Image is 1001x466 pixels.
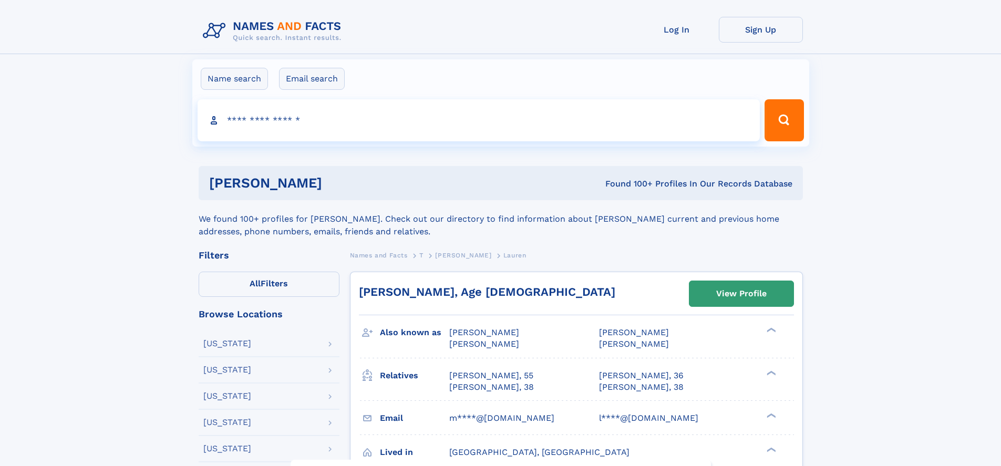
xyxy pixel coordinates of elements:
[435,252,491,259] span: [PERSON_NAME]
[199,309,339,319] div: Browse Locations
[380,367,449,385] h3: Relatives
[689,281,793,306] a: View Profile
[463,178,792,190] div: Found 100+ Profiles In Our Records Database
[449,370,533,381] a: [PERSON_NAME], 55
[449,339,519,349] span: [PERSON_NAME]
[380,324,449,341] h3: Also known as
[764,446,777,453] div: ❯
[599,339,669,349] span: [PERSON_NAME]
[719,17,803,43] a: Sign Up
[380,443,449,461] h3: Lived in
[449,327,519,337] span: [PERSON_NAME]
[419,248,424,262] a: T
[764,412,777,419] div: ❯
[359,285,615,298] a: [PERSON_NAME], Age [DEMOGRAPHIC_DATA]
[599,327,669,337] span: [PERSON_NAME]
[716,282,767,306] div: View Profile
[198,99,760,141] input: search input
[765,99,803,141] button: Search Button
[419,252,424,259] span: T
[503,252,527,259] span: Lauren
[350,248,408,262] a: Names and Facts
[764,369,777,376] div: ❯
[203,339,251,348] div: [US_STATE]
[250,278,261,288] span: All
[201,68,268,90] label: Name search
[199,251,339,260] div: Filters
[203,366,251,374] div: [US_STATE]
[199,272,339,297] label: Filters
[203,444,251,453] div: [US_STATE]
[203,392,251,400] div: [US_STATE]
[203,418,251,427] div: [US_STATE]
[199,200,803,238] div: We found 100+ profiles for [PERSON_NAME]. Check out our directory to find information about [PERS...
[635,17,719,43] a: Log In
[599,381,684,393] a: [PERSON_NAME], 38
[449,381,534,393] a: [PERSON_NAME], 38
[380,409,449,427] h3: Email
[599,370,684,381] a: [PERSON_NAME], 36
[279,68,345,90] label: Email search
[199,17,350,45] img: Logo Names and Facts
[209,177,464,190] h1: [PERSON_NAME]
[449,447,630,457] span: [GEOGRAPHIC_DATA], [GEOGRAPHIC_DATA]
[764,327,777,334] div: ❯
[435,248,491,262] a: [PERSON_NAME]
